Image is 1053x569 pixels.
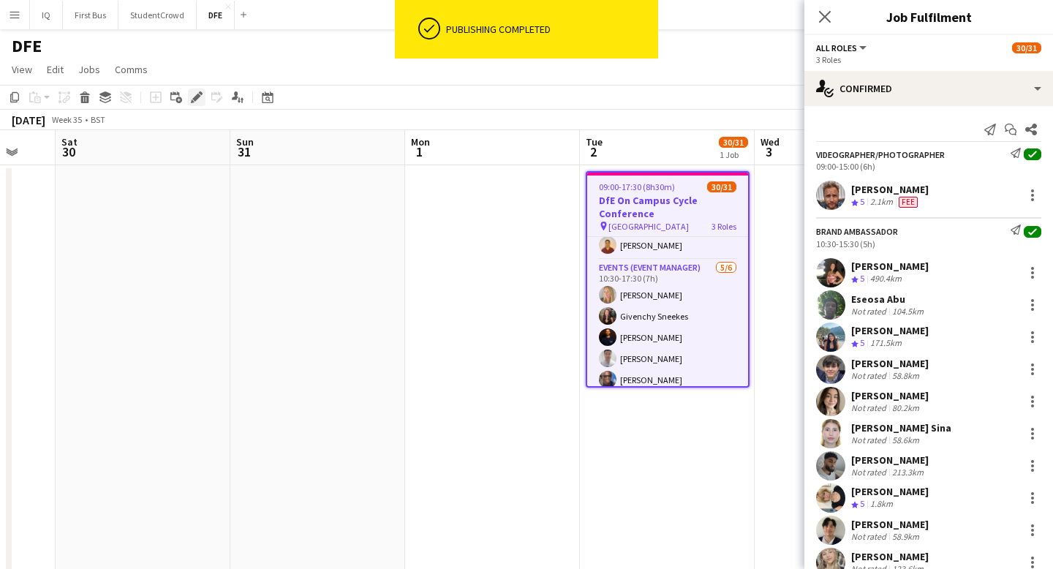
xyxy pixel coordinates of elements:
[59,143,78,160] span: 30
[584,143,603,160] span: 2
[816,42,869,53] button: All roles
[586,171,750,388] app-job-card: 09:00-17:30 (8h30m)30/31DfE On Campus Cycle Conference [GEOGRAPHIC_DATA]3 Roles[PERSON_NAME][PERS...
[804,71,1053,106] div: Confirmed
[115,63,148,76] span: Comms
[12,113,45,127] div: [DATE]
[851,357,929,370] div: [PERSON_NAME]
[816,226,898,237] div: Brand Ambassador
[851,324,929,337] div: [PERSON_NAME]
[804,7,1053,26] h3: Job Fulfilment
[851,531,889,542] div: Not rated
[720,149,747,160] div: 1 Job
[197,1,235,29] button: DFE
[860,337,864,348] span: 5
[889,434,922,445] div: 58.6km
[860,498,864,509] span: 5
[889,370,922,381] div: 58.8km
[851,402,889,413] div: Not rated
[889,306,926,317] div: 104.5km
[118,1,197,29] button: StudentCrowd
[851,550,929,563] div: [PERSON_NAME]
[47,63,64,76] span: Edit
[851,306,889,317] div: Not rated
[63,1,118,29] button: First Bus
[816,149,945,160] div: Videographer/Photographer
[409,143,430,160] span: 1
[899,197,918,208] span: Fee
[867,196,896,208] div: 2.1km
[851,260,929,273] div: [PERSON_NAME]
[816,54,1041,65] div: 3 Roles
[1012,42,1041,53] span: 30/31
[61,135,78,148] span: Sat
[816,42,857,53] span: All roles
[851,389,929,402] div: [PERSON_NAME]
[78,63,100,76] span: Jobs
[707,181,736,192] span: 30/31
[72,60,106,79] a: Jobs
[446,23,652,36] div: Publishing completed
[712,221,736,232] span: 3 Roles
[719,137,748,148] span: 30/31
[896,196,921,208] div: Crew has different fees then in role
[48,114,85,125] span: Week 35
[867,498,896,510] div: 1.8km
[41,60,69,79] a: Edit
[867,273,905,285] div: 490.4km
[889,402,922,413] div: 80.2km
[236,135,254,148] span: Sun
[758,143,780,160] span: 3
[860,273,864,284] span: 5
[91,114,105,125] div: BST
[851,293,926,306] div: Eseosa Abu
[851,485,929,498] div: [PERSON_NAME]
[587,194,748,220] h3: DfE On Campus Cycle Conference
[851,467,889,478] div: Not rated
[12,63,32,76] span: View
[851,370,889,381] div: Not rated
[12,35,42,57] h1: DFE
[587,260,748,415] app-card-role: Events (Event Manager)5/610:30-17:30 (7h)[PERSON_NAME]Givenchy Sneekes[PERSON_NAME][PERSON_NAME][...
[760,135,780,148] span: Wed
[889,467,926,478] div: 213.3km
[851,183,929,196] div: [PERSON_NAME]
[599,181,675,192] span: 09:00-17:30 (8h30m)
[411,135,430,148] span: Mon
[109,60,154,79] a: Comms
[816,161,1041,172] div: 09:00-15:00 (6h)
[608,221,689,232] span: [GEOGRAPHIC_DATA]
[851,518,929,531] div: [PERSON_NAME]
[889,531,922,542] div: 58.9km
[586,135,603,148] span: Tue
[851,421,951,434] div: [PERSON_NAME] Sina
[867,337,905,350] div: 171.5km
[851,434,889,445] div: Not rated
[6,60,38,79] a: View
[816,238,1041,249] div: 10:30-15:30 (5h)
[30,1,63,29] button: IQ
[851,453,929,467] div: [PERSON_NAME]
[860,196,864,207] span: 5
[234,143,254,160] span: 31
